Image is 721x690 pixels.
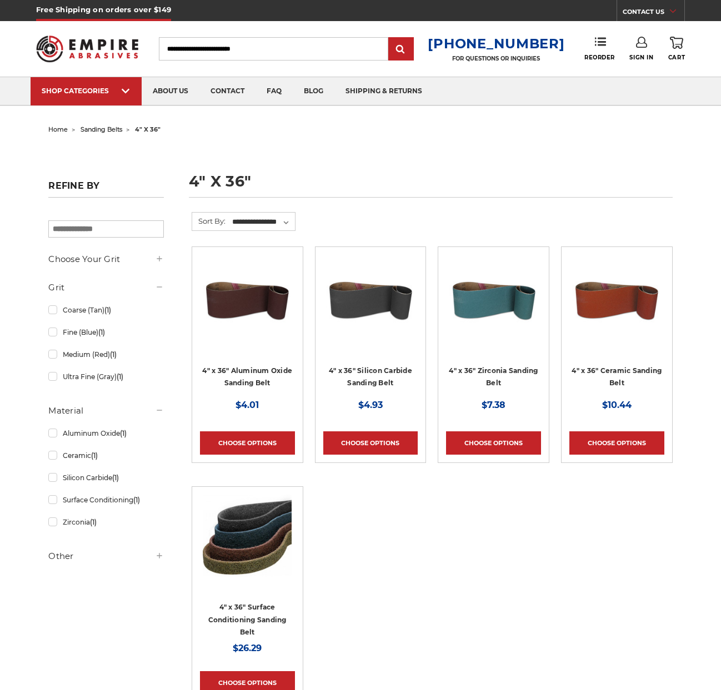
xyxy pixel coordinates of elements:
p: FOR QUESTIONS OR INQUIRIES [428,55,564,62]
a: Ceramic [48,446,164,465]
a: Aluminum Oxide [48,424,164,443]
div: SHOP CATEGORIES [42,87,131,95]
a: 4" x 36" Zirconia Sanding Belt [449,366,538,387]
input: Submit [390,38,412,61]
img: 4" x 36" Silicon Carbide File Belt [326,255,415,344]
a: Reorder [584,37,615,61]
span: Cart [668,54,685,61]
a: Choose Options [569,431,664,455]
a: Choose Options [323,431,418,455]
img: 4"x36" Surface Conditioning Sanding Belts [203,495,292,583]
span: $26.29 [233,643,262,653]
a: Silicon Carbide [48,468,164,487]
span: 4" x 36" [135,125,161,133]
img: 4" x 36" Aluminum Oxide Sanding Belt [203,255,292,344]
a: Choose Options [200,431,295,455]
a: contact [199,77,256,105]
a: Medium (Red) [48,345,164,364]
a: sanding belts [81,125,122,133]
span: (1) [133,496,140,504]
select: Sort By: [231,214,295,230]
span: $7.38 [482,400,505,410]
h5: Refine by [48,180,164,198]
a: [PHONE_NUMBER] [428,36,564,52]
a: home [48,125,68,133]
span: (1) [90,518,97,526]
span: (1) [117,372,123,381]
a: 4" x 36" Surface Conditioning Sanding Belt [208,603,287,636]
img: 4" x 36" Ceramic Sanding Belt [572,255,661,344]
a: shipping & returns [334,77,433,105]
span: (1) [120,429,127,437]
a: 4" x 36" Zirconia Sanding Belt [446,255,541,350]
a: Zirconia [48,512,164,532]
a: about us [142,77,199,105]
span: $4.01 [236,400,259,410]
a: 4" x 36" Silicon Carbide File Belt [323,255,418,350]
span: Sign In [629,54,653,61]
a: faq [256,77,293,105]
span: Reorder [584,54,615,61]
span: (1) [91,451,98,460]
img: 4" x 36" Zirconia Sanding Belt [449,255,538,344]
a: Coarse (Tan) [48,300,164,320]
a: 4"x36" Surface Conditioning Sanding Belts [200,495,295,590]
span: $10.44 [602,400,632,410]
a: blog [293,77,334,105]
a: Fine (Blue) [48,323,164,342]
h5: Choose Your Grit [48,253,164,266]
img: Empire Abrasives [36,29,138,69]
span: (1) [110,350,117,359]
a: Ultra Fine (Gray) [48,367,164,386]
span: (1) [112,474,119,482]
h5: Grit [48,281,164,294]
a: 4" x 36" Ceramic Sanding Belt [569,255,664,350]
a: 4" x 36" Aluminum Oxide Sanding Belt [200,255,295,350]
a: Surface Conditioning [48,490,164,510]
span: $4.93 [358,400,383,410]
a: Choose Options [446,431,541,455]
a: 4" x 36" Silicon Carbide Sanding Belt [329,366,412,387]
span: (1) [104,306,111,314]
label: Sort By: [192,213,226,229]
a: Cart [668,37,685,61]
a: CONTACT US [623,6,684,21]
h5: Material [48,404,164,417]
span: (1) [98,328,105,336]
h1: 4" x 36" [189,174,673,198]
a: 4" x 36" Ceramic Sanding Belt [572,366,662,387]
a: 4" x 36" Aluminum Oxide Sanding Belt [202,366,292,387]
h5: Other [48,550,164,563]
